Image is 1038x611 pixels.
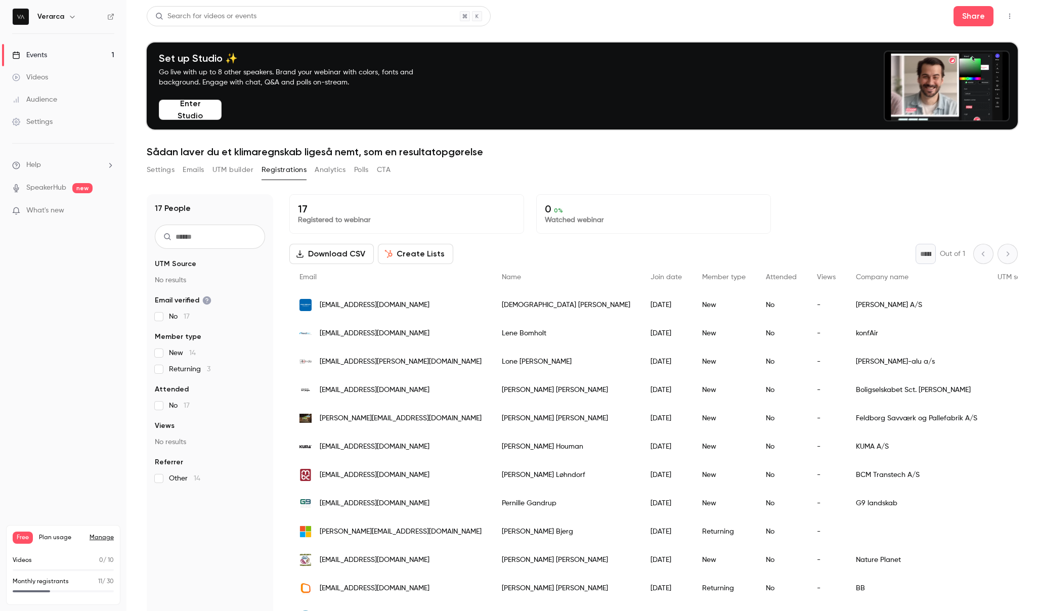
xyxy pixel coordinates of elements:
[207,366,210,373] span: 3
[159,100,222,120] button: Enter Studio
[492,347,640,376] div: Lone [PERSON_NAME]
[807,404,846,432] div: -
[159,52,437,64] h4: Set up Studio ✨
[692,489,756,517] div: New
[189,350,196,357] span: 14
[155,384,189,395] span: Attended
[807,432,846,461] div: -
[299,526,312,538] img: live.dk
[320,555,429,565] span: [EMAIL_ADDRESS][DOMAIN_NAME]
[756,461,807,489] div: No
[756,376,807,404] div: No
[98,579,102,585] span: 11
[169,473,200,484] span: Other
[640,347,692,376] div: [DATE]
[155,11,256,22] div: Search for videos or events
[298,215,515,225] p: Registered to webinar
[299,552,312,568] img: natureplanet.com
[807,489,846,517] div: -
[184,402,190,409] span: 17
[640,319,692,347] div: [DATE]
[320,300,429,311] span: [EMAIL_ADDRESS][DOMAIN_NAME]
[99,557,103,563] span: 0
[320,498,429,509] span: [EMAIL_ADDRESS][DOMAIN_NAME]
[155,457,183,467] span: Referrer
[320,328,429,339] span: [EMAIL_ADDRESS][DOMAIN_NAME]
[492,376,640,404] div: [PERSON_NAME] [PERSON_NAME]
[12,72,48,82] div: Videos
[159,67,437,88] p: Go live with up to 8 other speakers. Brand your webinar with colors, fonts and background. Engage...
[756,574,807,602] div: No
[155,437,265,447] p: No results
[13,577,69,586] p: Monthly registrants
[492,574,640,602] div: [PERSON_NAME] [PERSON_NAME]
[155,275,265,285] p: No results
[320,413,482,424] span: [PERSON_NAME][EMAIL_ADDRESS][DOMAIN_NAME]
[846,291,987,319] div: [PERSON_NAME] A/S
[692,376,756,404] div: New
[315,162,346,178] button: Analytics
[756,432,807,461] div: No
[545,215,762,225] p: Watched webinar
[692,574,756,602] div: Returning
[320,442,429,452] span: [EMAIL_ADDRESS][DOMAIN_NAME]
[155,295,211,305] span: Email verified
[954,6,993,26] button: Share
[169,348,196,358] span: New
[651,274,682,281] span: Join date
[262,162,307,178] button: Registrations
[846,461,987,489] div: BCM Transtech A/S
[807,347,846,376] div: -
[299,274,317,281] span: Email
[98,577,114,586] p: / 30
[640,432,692,461] div: [DATE]
[846,376,987,404] div: Boligselskabet Sct. [PERSON_NAME]
[299,441,312,453] img: kuma.dk
[692,546,756,574] div: New
[692,517,756,546] div: Returning
[155,332,201,342] span: Member type
[846,489,987,517] div: G9 landskab
[99,556,114,565] p: / 10
[756,319,807,347] div: No
[846,574,987,602] div: BB
[756,489,807,517] div: No
[354,162,369,178] button: Polls
[289,244,374,264] button: Download CSV
[72,183,93,193] span: new
[12,95,57,105] div: Audience
[756,517,807,546] div: No
[640,517,692,546] div: [DATE]
[640,489,692,517] div: [DATE]
[692,404,756,432] div: New
[940,249,965,259] p: Out of 1
[545,203,762,215] p: 0
[12,117,53,127] div: Settings
[492,461,640,489] div: [PERSON_NAME] Løhndorf
[640,376,692,404] div: [DATE]
[320,583,429,594] span: [EMAIL_ADDRESS][DOMAIN_NAME]
[807,546,846,574] div: -
[169,401,190,411] span: No
[640,461,692,489] div: [DATE]
[492,517,640,546] div: [PERSON_NAME] Bjerg
[12,50,47,60] div: Events
[807,461,846,489] div: -
[298,203,515,215] p: 17
[846,404,987,432] div: Feldborg Savværk og Pallefabrik A/S
[39,534,83,542] span: Plan usage
[155,421,175,431] span: Views
[299,582,312,594] img: beierholm.dk
[13,9,29,25] img: Verarca
[492,489,640,517] div: Pernille Gandrup
[846,319,987,347] div: konfAir
[377,162,391,178] button: CTA
[320,385,429,396] span: [EMAIL_ADDRESS][DOMAIN_NAME]
[692,461,756,489] div: New
[640,291,692,319] div: [DATE]
[194,475,200,482] span: 14
[502,274,521,281] span: Name
[807,376,846,404] div: -
[846,432,987,461] div: KUMA A/S
[492,319,640,347] div: Lene Bomholt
